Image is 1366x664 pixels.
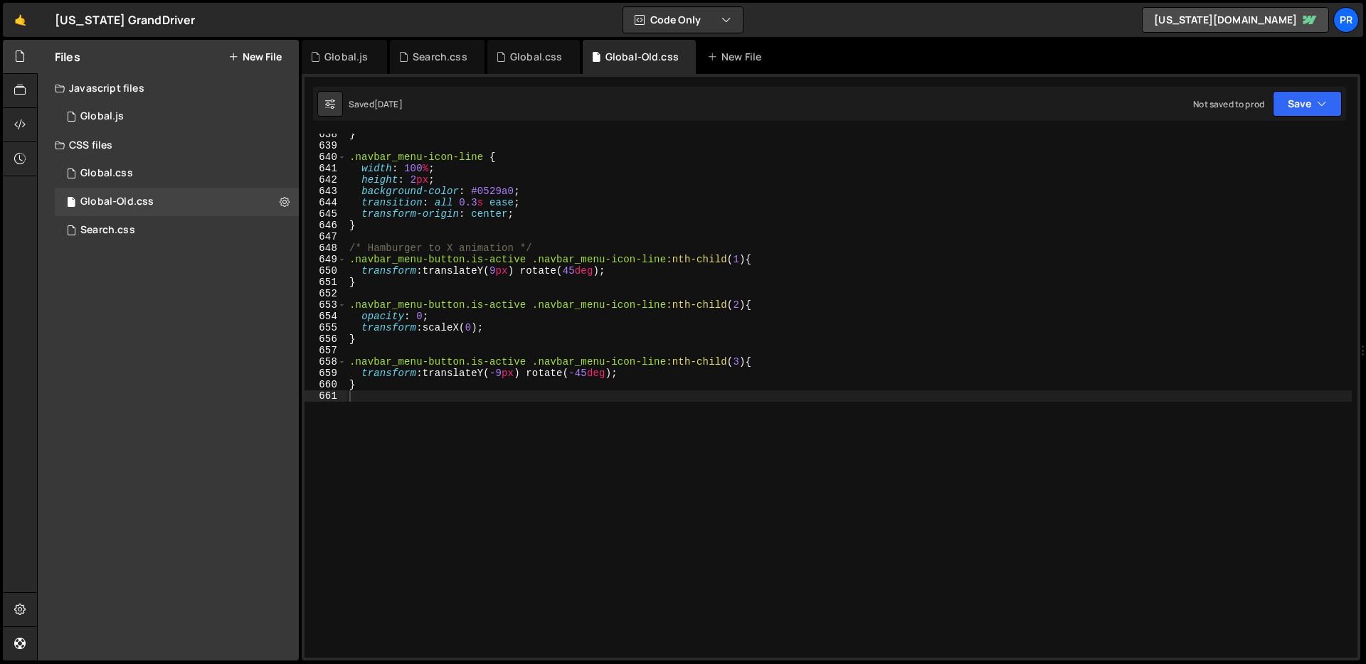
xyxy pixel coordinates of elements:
div: 645 [305,208,346,220]
div: [US_STATE] GrandDriver [55,11,196,28]
div: 660 [305,379,346,390]
button: Save [1273,91,1342,117]
div: 16777/45852.css [55,188,299,216]
div: Search.css [80,224,135,237]
div: 648 [305,242,346,254]
div: Global.js [80,110,124,123]
div: [DATE] [374,98,403,110]
div: 643 [305,186,346,197]
div: 639 [305,140,346,151]
div: CSS files [38,131,299,159]
div: Not saved to prod [1193,98,1264,110]
button: Code Only [623,7,743,33]
div: 655 [305,322,346,333]
div: 640 [305,151,346,163]
h2: Files [55,49,80,65]
div: 646 [305,220,346,231]
div: 651 [305,277,346,288]
div: 653 [305,299,346,311]
div: 658 [305,356,346,368]
div: Javascript files [38,74,299,102]
div: 638 [305,129,346,140]
a: 🤙 [3,3,38,37]
div: 650 [305,265,346,277]
div: 656 [305,333,346,345]
div: Search.css [413,50,467,64]
div: 644 [305,197,346,208]
div: Global.css [80,167,133,180]
a: [US_STATE][DOMAIN_NAME] [1142,7,1329,33]
div: 659 [305,368,346,379]
div: Global.js [324,50,368,64]
div: 657 [305,345,346,356]
div: Global-Old.css [605,50,679,64]
div: Global-Old.css [80,196,154,208]
a: PR [1333,7,1359,33]
div: 641 [305,163,346,174]
div: 647 [305,231,346,242]
div: 16777/45843.js [55,102,299,131]
div: 16777/46659.css [55,216,299,245]
button: New File [228,51,282,63]
div: 16777/46651.css [55,159,299,188]
div: 654 [305,311,346,322]
div: Global.css [510,50,563,64]
div: 649 [305,254,346,265]
div: 642 [305,174,346,186]
div: 661 [305,390,346,402]
div: New File [707,50,767,64]
div: Saved [349,98,403,110]
div: 652 [305,288,346,299]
